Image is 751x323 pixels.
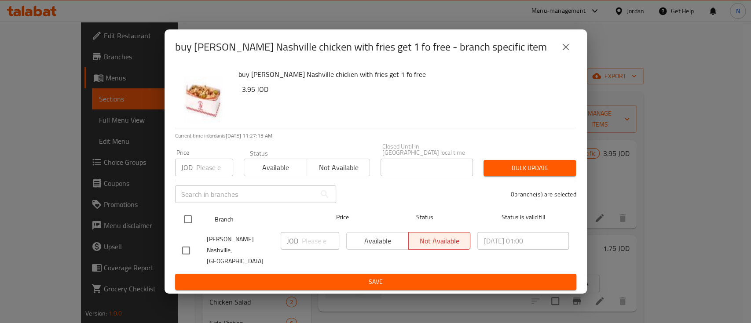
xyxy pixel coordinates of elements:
[242,83,569,95] h6: 3.95 JOD
[215,214,306,225] span: Branch
[244,159,307,176] button: Available
[379,212,470,223] span: Status
[175,185,316,203] input: Search in branches
[491,163,569,174] span: Bulk update
[484,160,576,176] button: Bulk update
[175,274,576,290] button: Save
[207,234,274,267] span: [PERSON_NAME] Nashville, [GEOGRAPHIC_DATA]
[175,68,231,124] img: buy Rex Nashville chicken with fries get 1 fo free
[181,162,193,173] p: JOD
[175,132,576,140] p: Current time in Jordan is [DATE] 11:27:13 AM
[182,276,569,287] span: Save
[302,232,339,250] input: Please enter price
[248,161,304,174] span: Available
[313,212,372,223] span: Price
[196,159,233,176] input: Please enter price
[511,190,576,199] p: 0 branche(s) are selected
[477,212,569,223] span: Status is valid till
[238,68,569,80] h6: buy [PERSON_NAME] Nashville chicken with fries get 1 fo free
[287,236,298,246] p: JOD
[555,36,576,58] button: close
[311,161,366,174] span: Not available
[307,159,370,176] button: Not available
[175,40,547,54] h2: buy [PERSON_NAME] Nashville chicken with fries get 1 fo free - branch specific item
